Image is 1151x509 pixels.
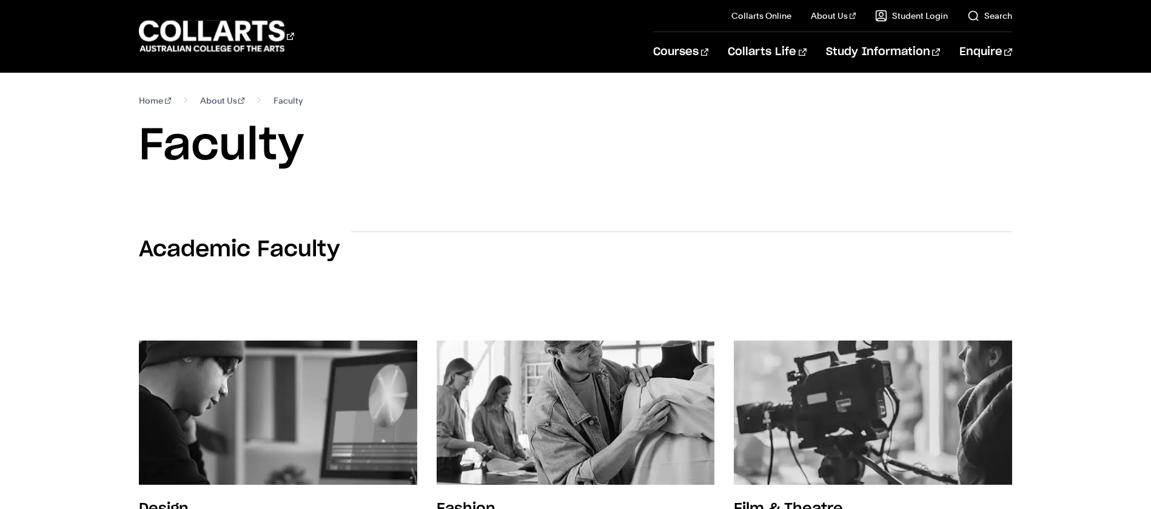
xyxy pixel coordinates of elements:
a: Study Information [826,32,940,72]
a: Collarts Life [728,32,806,72]
h2: Academic Faculty [139,236,340,263]
a: Courses [653,32,708,72]
a: About Us [200,92,245,109]
a: Enquire [959,32,1012,72]
span: Faculty [273,92,303,109]
a: Home [139,92,171,109]
a: Search [967,10,1012,22]
a: About Us [811,10,856,22]
div: Go to homepage [139,19,294,53]
h1: Faculty [139,119,1012,173]
a: Collarts Online [731,10,791,22]
a: Student Login [875,10,948,22]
